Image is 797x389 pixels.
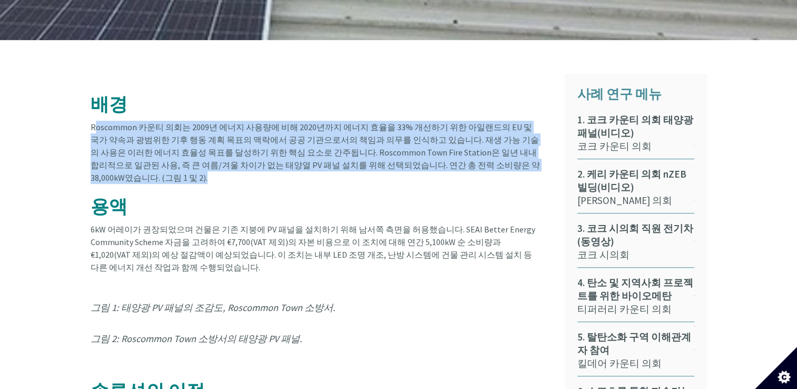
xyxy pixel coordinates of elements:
span: 5. 탈탄소화 구역 이해관계자 참여 [577,330,694,357]
font: Roscommon 카운티 의회는 2009년 에너지 사용량에 비해 2020년까지 에너지 효율을 33% 개선하기 위한 아일랜드의 EU 및 국가 약속과 광범위한 기후 행동 계획 목... [91,122,540,183]
font: 코크 시의회 [577,248,629,261]
span: 2. 케리 카운티 의회 nZEB 빌딩(비디오) [577,168,694,194]
font: 코크 카운티 의회 [577,140,652,152]
font: 티퍼러리 카운티 의회 [577,303,672,315]
font: 킬데어 카운티 의회 [577,357,662,369]
p: 사례 연구 메뉴 [577,84,694,105]
a: 3. 코크 시의회 직원 전기차 (동영상)코크 시의회 [577,222,694,268]
font: 6kW 어레이가 권장되었으며 건물은 기존 지붕에 PV 패널을 설치하기 위해 남서쪽 측면을 허용했습니다. SEAI Better Energy Community Scheme 자금을... [91,224,535,273]
a: 1. 코크 카운티 의회 태양광 패널(비디오)코크 카운티 의회 [577,113,694,159]
em: 그림 2: Roscommon Town 소방서의 태양광 PV 패널. [91,333,302,345]
button: 쿠키 기본 설정 지정 [755,347,797,389]
a: 2. 케리 카운티 의회 nZEB 빌딩(비디오)[PERSON_NAME] 의회 [577,168,694,213]
span: 용액 [91,194,127,218]
span: 배경 [91,92,127,116]
a: 5. 탈탄소화 구역 이해관계자 참여킬데어 카운티 의회 [577,330,694,376]
span: 3. 코크 시의회 직원 전기차 (동영상) [577,222,694,248]
em: 그림 1: 태양광 PV 패널의 조감도, Roscommon Town 소방서. [91,302,336,314]
a: 4. 탄소 및 지역사회 프로젝트를 위한 바이오메탄티퍼러리 카운티 의회 [577,276,694,322]
font: [PERSON_NAME] 의회 [577,194,672,207]
span: 4. 탄소 및 지역사회 프로젝트를 위한 바이오메탄 [577,276,694,303]
span: 1. 코크 카운티 의회 태양광 패널(비디오) [577,113,694,140]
